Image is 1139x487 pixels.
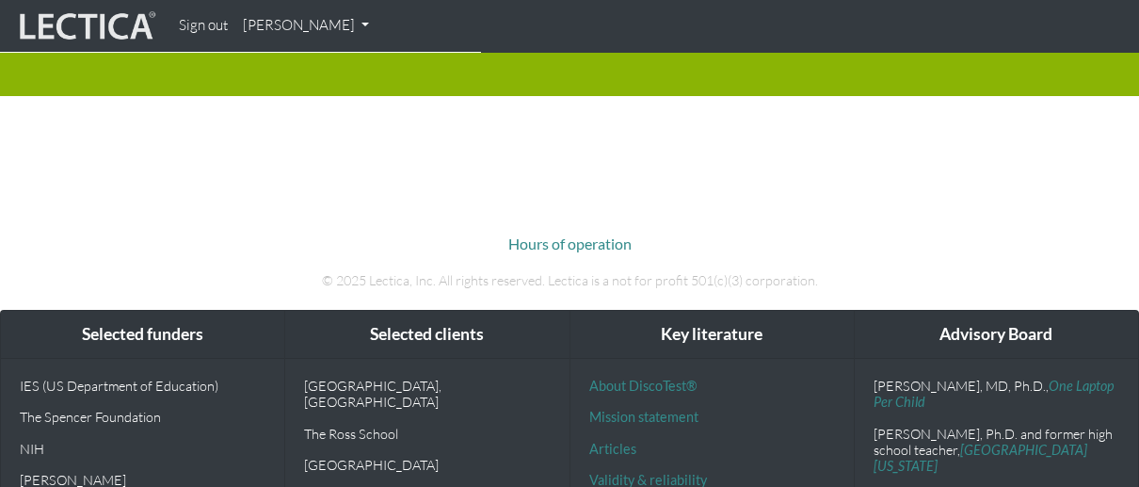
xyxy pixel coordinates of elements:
a: Hours of operation [508,235,632,252]
p: [PERSON_NAME], Ph.D. and former high school teacher, [874,426,1119,475]
a: About DiscoTest® [589,378,697,394]
div: Advisory Board [855,311,1138,359]
div: Key literature [570,311,854,359]
p: [GEOGRAPHIC_DATA], [GEOGRAPHIC_DATA] [304,378,550,411]
img: lecticalive [15,8,156,44]
div: Selected clients [285,311,569,359]
a: Articles [589,441,636,457]
p: NIH [20,441,265,457]
p: © 2025 Lectica, Inc. All rights reserved. Lectica is a not for profit 501(c)(3) corporation. [47,270,1092,291]
p: The Ross School [304,426,550,442]
a: Sign out [171,8,235,44]
p: IES (US Department of Education) [20,378,265,394]
a: [PERSON_NAME] [235,8,377,44]
div: Selected funders [1,311,284,359]
a: Mission statement [589,409,698,425]
p: [PERSON_NAME], MD, Ph.D., [874,378,1119,411]
p: The Spencer Foundation [20,409,265,425]
p: [GEOGRAPHIC_DATA] [304,457,550,473]
a: One Laptop Per Child [874,378,1114,410]
a: [GEOGRAPHIC_DATA][US_STATE] [874,442,1087,474]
